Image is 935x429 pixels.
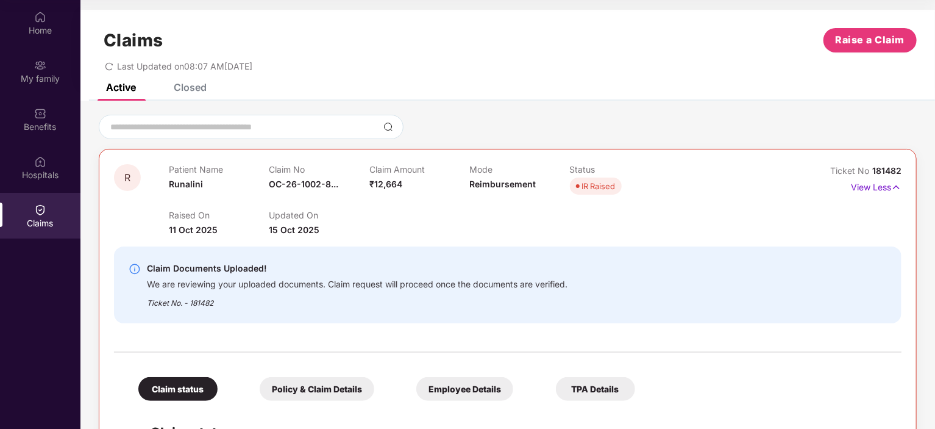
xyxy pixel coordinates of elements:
div: TPA Details [556,377,635,401]
div: Employee Details [416,377,513,401]
p: Updated On [269,210,369,220]
p: Claim Amount [369,164,469,175]
span: Last Updated on 08:07 AM[DATE] [117,61,252,71]
img: svg+xml;base64,PHN2ZyBpZD0iU2VhcmNoLTMyeDMyIiB4bWxucz0iaHR0cDovL3d3dy53My5vcmcvMjAwMC9zdmciIHdpZH... [383,122,393,132]
div: We are reviewing your uploaded documents. Claim request will proceed once the documents are verif... [147,276,567,290]
p: Raised On [169,210,269,220]
img: svg+xml;base64,PHN2ZyBpZD0iSW5mby0yMHgyMCIgeG1sbnM9Imh0dHA6Ly93d3cudzMub3JnLzIwMDAvc3ZnIiB3aWR0aD... [129,263,141,275]
img: svg+xml;base64,PHN2ZyB4bWxucz0iaHR0cDovL3d3dy53My5vcmcvMjAwMC9zdmciIHdpZHRoPSIxNyIgaGVpZ2h0PSIxNy... [891,181,901,194]
div: Claim Documents Uploaded! [147,261,567,276]
img: svg+xml;base64,PHN2ZyBpZD0iSG9zcGl0YWxzIiB4bWxucz0iaHR0cDovL3d3dy53My5vcmcvMjAwMC9zdmciIHdpZHRoPS... [34,156,46,168]
span: Reimbursement [469,179,536,189]
img: svg+xml;base64,PHN2ZyBpZD0iQ2xhaW0iIHhtbG5zPSJodHRwOi8vd3d3LnczLm9yZy8yMDAwL3N2ZyIgd2lkdGg9IjIwIi... [34,204,46,216]
h1: Claims [104,30,163,51]
p: Patient Name [169,164,269,175]
p: Status [570,164,670,175]
span: Ticket No [830,165,872,176]
div: Closed [174,81,207,93]
span: Runalini [169,179,203,189]
p: View Less [851,178,901,194]
div: Active [106,81,136,93]
span: R [124,173,130,183]
div: Ticket No. - 181482 [147,290,567,309]
button: Raise a Claim [823,28,917,52]
span: Raise a Claim [836,32,905,48]
span: 181482 [872,165,901,176]
div: Claim status [138,377,218,401]
div: Policy & Claim Details [260,377,374,401]
span: ₹12,664 [369,179,402,189]
span: OC-26-1002-8... [269,179,338,189]
div: IR Raised [582,180,616,192]
span: 11 Oct 2025 [169,225,218,235]
span: 15 Oct 2025 [269,225,319,235]
img: svg+xml;base64,PHN2ZyB3aWR0aD0iMjAiIGhlaWdodD0iMjAiIHZpZXdCb3g9IjAgMCAyMCAyMCIgZmlsbD0ibm9uZSIgeG... [34,59,46,71]
img: svg+xml;base64,PHN2ZyBpZD0iQmVuZWZpdHMiIHhtbG5zPSJodHRwOi8vd3d3LnczLm9yZy8yMDAwL3N2ZyIgd2lkdGg9Ij... [34,107,46,120]
span: redo [105,61,113,71]
p: Claim No [269,164,369,175]
p: Mode [469,164,569,175]
img: svg+xml;base64,PHN2ZyBpZD0iSG9tZSIgeG1sbnM9Imh0dHA6Ly93d3cudzMub3JnLzIwMDAvc3ZnIiB3aWR0aD0iMjAiIG... [34,11,46,23]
